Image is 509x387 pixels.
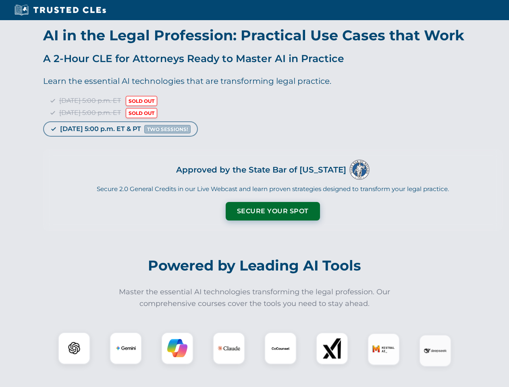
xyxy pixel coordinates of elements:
img: Logo [349,160,370,180]
div: Claude [213,332,245,364]
img: Copilot Logo [167,338,187,358]
img: Trusted CLEs [12,4,108,16]
span: SOLD OUT [126,108,157,118]
div: Gemini [110,332,142,364]
h3: Approved by the State Bar of [US_STATE] [176,162,346,177]
span: [DATE] 5:00 p.m. ET [59,109,121,117]
div: ChatGPT [58,332,90,364]
h1: AI in the Legal Profession: Practical Use Cases that Work [43,28,503,42]
span: SOLD OUT [126,96,157,106]
button: Secure Your Spot [226,202,320,221]
div: Copilot [161,332,193,364]
div: CoCounsel [264,332,297,364]
div: DeepSeek [419,332,451,364]
img: Gemini Logo [116,338,136,358]
p: Master the essential AI technologies transforming the legal profession. Our comprehensive courses... [114,286,396,310]
div: Mistral AI [368,332,400,364]
span: [DATE] 5:00 p.m. ET [59,97,121,104]
p: A 2-Hour CLE for Attorneys Ready to Master AI in Practice [43,50,503,67]
img: Claude Logo [218,337,240,360]
img: Mistral AI Logo [372,337,395,360]
img: DeepSeek Logo [424,337,447,360]
h2: Powered by Leading AI Tools [31,252,478,280]
img: ChatGPT Logo [62,337,86,360]
p: Learn the essential AI technologies that are transforming legal practice. [43,75,503,87]
img: xAI Logo [322,338,342,358]
img: CoCounsel Logo [270,338,291,358]
div: xAI [316,332,348,364]
p: Secure 2.0 General Credits in our Live Webcast and learn proven strategies designed to transform ... [53,185,492,194]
